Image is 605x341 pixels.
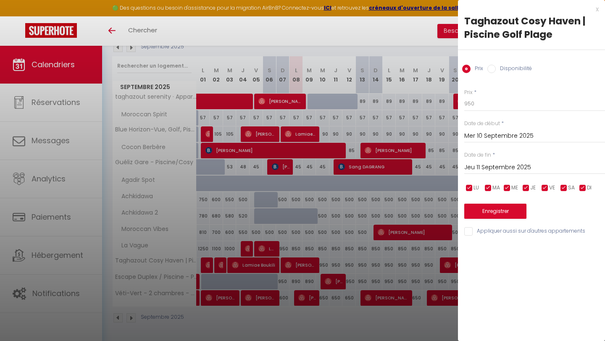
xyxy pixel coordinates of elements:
span: MA [492,184,500,192]
label: Date de fin [464,151,491,159]
div: Taghazout Cosy Haven | Piscine Golf Plage [464,14,599,41]
label: Prix [471,65,483,74]
div: x [458,4,599,14]
span: VE [549,184,555,192]
span: ME [511,184,518,192]
span: LU [473,184,479,192]
label: Disponibilité [496,65,532,74]
label: Prix [464,89,473,97]
button: Ouvrir le widget de chat LiveChat [7,3,32,29]
span: JE [530,184,536,192]
span: DI [587,184,592,192]
span: SA [568,184,575,192]
label: Date de début [464,120,500,128]
button: Enregistrer [464,204,526,219]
